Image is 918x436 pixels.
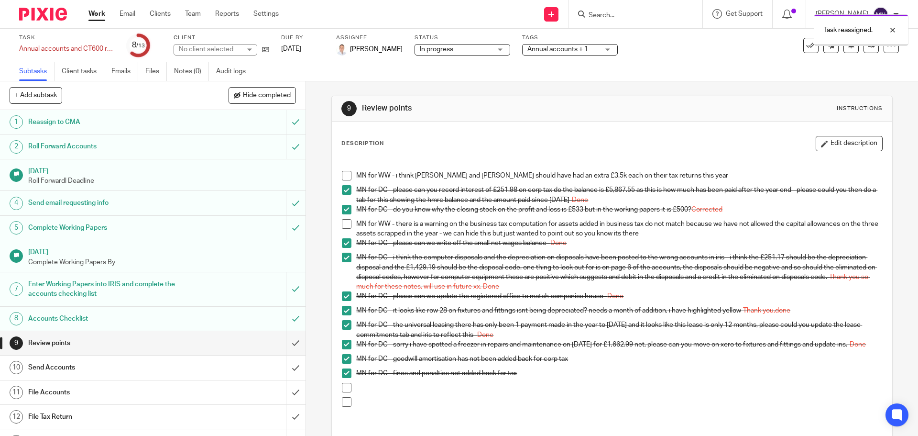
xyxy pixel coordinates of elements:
label: Assignee [336,34,403,42]
p: MN for DC - goodwill amortisation has not been added back for corp tax [356,354,882,364]
p: MN for DC - please can you record interest of £251.98 on corp tax do the balance is £5,867.55 as ... [356,185,882,205]
a: Settings [253,9,279,19]
p: MN for DC - sorry i have spotted a freezer in repairs and maintenance on [DATE] for £1,662.99 net... [356,340,882,349]
a: Files [145,62,167,81]
div: 8 [10,312,23,325]
h1: Roll Forward Accounts [28,139,194,154]
h1: Send Accounts [28,360,194,375]
small: /13 [136,43,145,48]
span: Done [477,332,493,338]
div: Instructions [837,105,883,112]
span: [PERSON_NAME] [350,45,403,54]
p: MN for DC - please can we update the registered office to match companies house - [356,291,882,301]
span: [DATE] [281,45,301,52]
p: MN for WW - there is a warning on the business tax computation for assets added in business tax d... [356,219,882,239]
p: MN for DC - i think the computer disposals and the depreciation on disposals have been posted to ... [356,253,882,291]
label: Status [415,34,510,42]
h1: Review points [28,336,194,350]
button: Hide completed [229,87,296,103]
h1: Complete Working Papers [28,221,194,235]
span: Done [572,197,588,203]
a: Work [88,9,105,19]
h1: Accounts Checklist [28,312,194,326]
h1: Review points [362,103,633,113]
span: Done [550,240,567,246]
label: Due by [281,34,324,42]
img: svg%3E [873,7,888,22]
a: Team [185,9,201,19]
div: 9 [10,336,23,350]
h1: [DATE] [28,164,296,176]
span: Corrected [691,206,722,213]
a: Emails [111,62,138,81]
p: MN for DC - fines and penalties not added back for tax [356,369,882,378]
span: In progress [420,46,453,53]
span: Done [607,293,623,300]
h1: Reassign to CMA [28,115,194,129]
p: MN for DC - do you know why the closing stock on the profit and loss is £533 but in the working p... [356,205,882,214]
button: Edit description [816,136,883,151]
a: Subtasks [19,62,55,81]
a: Email [120,9,135,19]
h1: File Accounts [28,385,194,400]
div: 8 [132,40,145,51]
span: Thank you,done [743,307,790,314]
a: Reports [215,9,239,19]
a: Client tasks [62,62,104,81]
div: 5 [10,221,23,235]
img: accounting-firm-kent-will-wood-e1602855177279.jpg [336,44,348,56]
div: Annual accounts and CT600 return [19,44,115,54]
div: 11 [10,386,23,399]
span: Done [850,341,866,348]
div: 7 [10,282,23,296]
p: MN for DC - the universal leasing there has only been 1 payment made in the year to [DATE] and it... [356,320,882,340]
p: MN for WW - i think [PERSON_NAME] and [PERSON_NAME] should have had an extra £3.5k each on their ... [356,171,882,180]
a: Clients [150,9,171,19]
p: MN for DC - please can we write off the small net wages balance - [356,238,882,248]
div: 12 [10,410,23,424]
div: 4 [10,197,23,210]
div: 10 [10,361,23,374]
span: Annual accounts + 1 [527,46,588,53]
h1: File Tax Return [28,410,194,424]
a: Notes (0) [174,62,209,81]
label: Client [174,34,269,42]
div: No client selected [179,45,241,54]
span: Hide completed [243,92,291,100]
h1: Send email requesting info [28,196,194,210]
p: Task reassigned. [824,25,873,35]
p: Roll Forwardl Deadline [28,176,296,186]
div: 1 [10,115,23,129]
img: Pixie [19,8,67,21]
a: Audit logs [216,62,253,81]
p: Description [341,140,384,147]
p: Complete Working Papers By [28,257,296,267]
div: 9 [341,101,357,116]
p: MN for DC - it looks like row 28 on fixtures and fittings isnt being depreciated? needs a month o... [356,306,882,315]
h1: Enter Working Papers into IRIS and complete the accounts checking list [28,277,194,302]
div: 2 [10,140,23,154]
button: + Add subtask [10,87,62,103]
label: Task [19,34,115,42]
h1: [DATE] [28,245,296,257]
